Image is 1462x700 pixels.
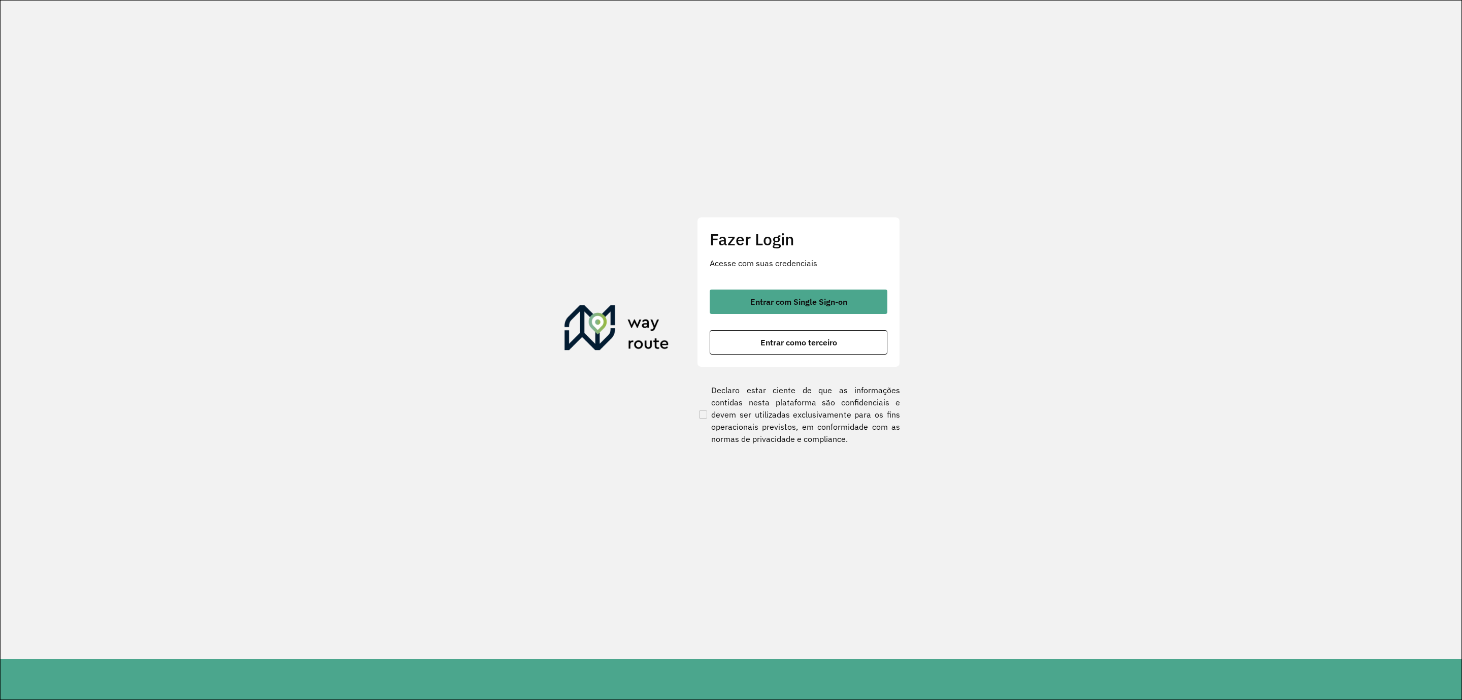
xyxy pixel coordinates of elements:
span: Entrar com Single Sign-on [750,298,847,306]
h2: Fazer Login [710,230,887,249]
label: Declaro estar ciente de que as informações contidas nesta plataforma são confidenciais e devem se... [697,384,900,445]
img: Roteirizador AmbevTech [564,305,669,354]
span: Entrar como terceiro [760,338,837,346]
button: button [710,290,887,314]
button: button [710,330,887,355]
p: Acesse com suas credenciais [710,257,887,269]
